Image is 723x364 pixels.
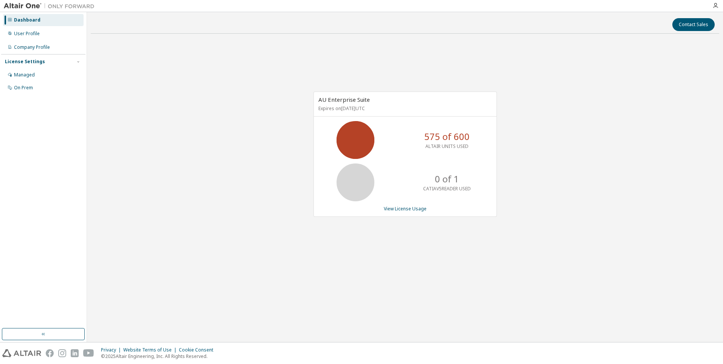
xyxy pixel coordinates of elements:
p: ALTAIR UNITS USED [425,143,469,149]
img: youtube.svg [83,349,94,357]
p: 0 of 1 [435,173,459,185]
div: License Settings [5,59,45,65]
img: altair_logo.svg [2,349,41,357]
p: Expires on [DATE] UTC [318,105,490,112]
div: Dashboard [14,17,40,23]
div: Website Terms of Use [123,347,179,353]
img: Altair One [4,2,98,10]
div: Managed [14,72,35,78]
button: Contact Sales [672,18,715,31]
img: instagram.svg [58,349,66,357]
span: AU Enterprise Suite [318,96,370,103]
div: User Profile [14,31,40,37]
div: On Prem [14,85,33,91]
a: View License Usage [384,205,427,212]
div: Cookie Consent [179,347,218,353]
img: facebook.svg [46,349,54,357]
img: linkedin.svg [71,349,79,357]
div: Company Profile [14,44,50,50]
div: Privacy [101,347,123,353]
p: CATIAV5READER USED [423,185,471,192]
p: 575 of 600 [424,130,470,143]
p: © 2025 Altair Engineering, Inc. All Rights Reserved. [101,353,218,359]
